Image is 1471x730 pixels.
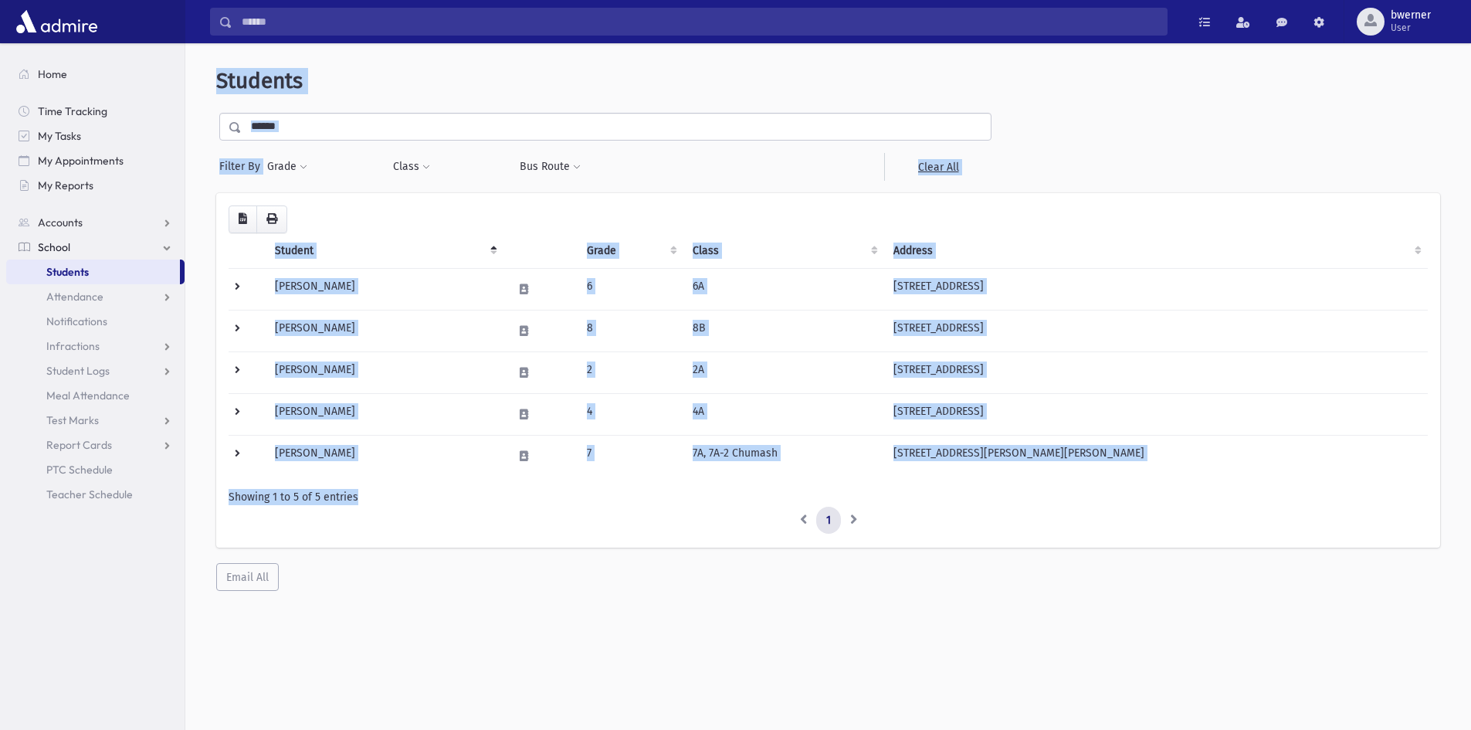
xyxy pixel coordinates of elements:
[578,351,683,393] td: 2
[6,235,185,260] a: School
[683,435,884,477] td: 7A, 7A-2 Chumash
[266,310,503,351] td: [PERSON_NAME]
[884,310,1428,351] td: [STREET_ADDRESS]
[46,413,99,427] span: Test Marks
[229,205,257,233] button: CSV
[6,124,185,148] a: My Tasks
[6,433,185,457] a: Report Cards
[266,268,503,310] td: [PERSON_NAME]
[266,351,503,393] td: [PERSON_NAME]
[256,205,287,233] button: Print
[266,233,503,269] th: Student: activate to sort column descending
[46,487,133,501] span: Teacher Schedule
[38,240,70,254] span: School
[6,260,180,284] a: Students
[216,68,303,93] span: Students
[229,489,1428,505] div: Showing 1 to 5 of 5 entries
[578,310,683,351] td: 8
[6,334,185,358] a: Infractions
[46,314,107,328] span: Notifications
[1391,9,1431,22] span: bwerner
[46,389,130,402] span: Meal Attendance
[6,482,185,507] a: Teacher Schedule
[46,364,110,378] span: Student Logs
[1391,22,1431,34] span: User
[232,8,1167,36] input: Search
[578,393,683,435] td: 4
[683,393,884,435] td: 4A
[12,6,101,37] img: AdmirePro
[38,129,81,143] span: My Tasks
[38,216,83,229] span: Accounts
[578,435,683,477] td: 7
[38,178,93,192] span: My Reports
[219,158,266,175] span: Filter By
[884,233,1428,269] th: Address: activate to sort column ascending
[6,62,185,87] a: Home
[6,148,185,173] a: My Appointments
[6,408,185,433] a: Test Marks
[266,435,503,477] td: [PERSON_NAME]
[38,104,107,118] span: Time Tracking
[884,268,1428,310] td: [STREET_ADDRESS]
[6,383,185,408] a: Meal Attendance
[38,154,124,168] span: My Appointments
[683,351,884,393] td: 2A
[6,210,185,235] a: Accounts
[578,268,683,310] td: 6
[46,463,113,477] span: PTC Schedule
[578,233,683,269] th: Grade: activate to sort column ascending
[6,284,185,309] a: Attendance
[6,358,185,383] a: Student Logs
[6,309,185,334] a: Notifications
[266,393,503,435] td: [PERSON_NAME]
[884,351,1428,393] td: [STREET_ADDRESS]
[46,265,89,279] span: Students
[46,339,100,353] span: Infractions
[884,153,991,181] a: Clear All
[6,457,185,482] a: PTC Schedule
[38,67,67,81] span: Home
[884,435,1428,477] td: [STREET_ADDRESS][PERSON_NAME][PERSON_NAME]
[683,310,884,351] td: 8B
[6,99,185,124] a: Time Tracking
[216,563,279,591] button: Email All
[683,233,884,269] th: Class: activate to sort column ascending
[816,507,841,535] a: 1
[6,173,185,198] a: My Reports
[884,393,1428,435] td: [STREET_ADDRESS]
[683,268,884,310] td: 6A
[392,153,431,181] button: Class
[519,153,581,181] button: Bus Route
[266,153,308,181] button: Grade
[46,438,112,452] span: Report Cards
[46,290,103,304] span: Attendance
